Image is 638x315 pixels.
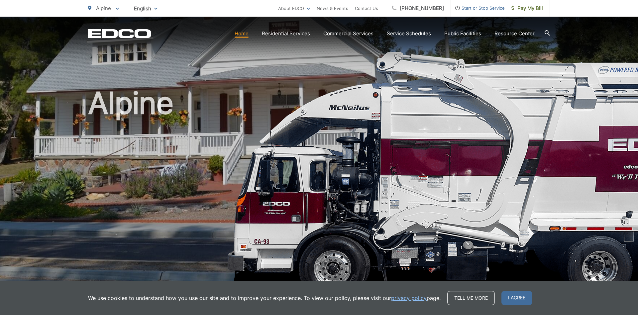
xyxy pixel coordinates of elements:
[447,291,495,305] a: Tell me more
[88,86,550,297] h1: Alpine
[355,4,378,12] a: Contact Us
[323,30,373,38] a: Commercial Services
[387,30,431,38] a: Service Schedules
[444,30,481,38] a: Public Facilities
[262,30,310,38] a: Residential Services
[235,30,249,38] a: Home
[511,4,543,12] span: Pay My Bill
[129,3,162,14] span: English
[278,4,310,12] a: About EDCO
[494,30,535,38] a: Resource Center
[391,294,427,302] a: privacy policy
[88,294,441,302] p: We use cookies to understand how you use our site and to improve your experience. To view our pol...
[88,29,151,38] a: EDCD logo. Return to the homepage.
[501,291,532,305] span: I agree
[317,4,348,12] a: News & Events
[96,5,111,11] span: Alpine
